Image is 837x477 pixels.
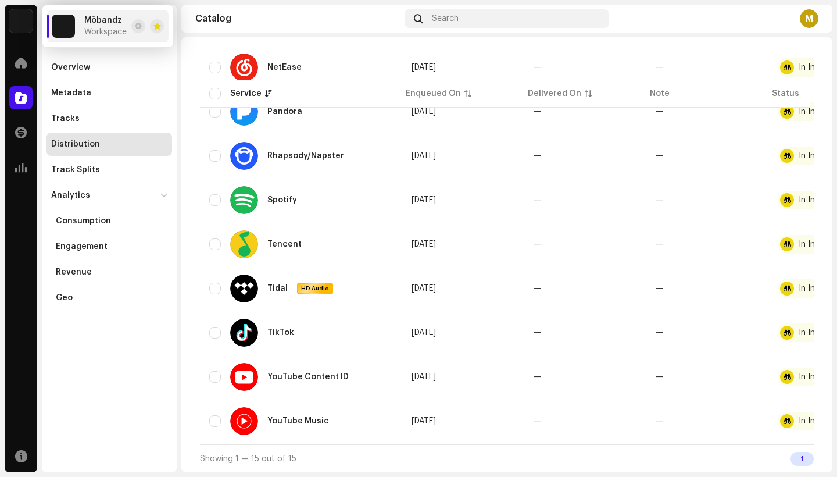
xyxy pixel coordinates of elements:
span: Search [432,14,459,23]
re-a-table-badge: — [656,373,663,381]
re-a-table-badge: — [656,329,663,337]
div: Enqueued On [406,88,461,99]
span: — [534,152,541,160]
re-m-nav-item: Distribution [46,133,172,156]
span: — [534,63,541,72]
div: Analytics [51,191,90,200]
div: YouTube Content ID [267,373,349,381]
re-a-table-badge: — [656,196,663,204]
div: Track Splits [51,165,100,175]
div: Tidal [267,284,288,293]
div: Spotify [267,196,297,204]
span: Oct 5, 2025 [412,373,436,381]
span: — [534,417,541,425]
re-m-nav-item: Revenue [46,261,172,284]
span: — [534,329,541,337]
re-m-nav-item: Track Splits [46,158,172,181]
span: — [534,108,541,116]
span: Oct 5, 2025 [412,196,436,204]
re-a-table-badge: — [656,240,663,248]
span: Oct 5, 2025 [412,108,436,116]
div: M [800,9,818,28]
div: Delivered On [528,88,581,99]
re-m-nav-item: Consumption [46,209,172,233]
span: Oct 5, 2025 [412,417,436,425]
span: — [534,373,541,381]
re-m-nav-item: Overview [46,56,172,79]
span: Oct 5, 2025 [412,152,436,160]
div: Geo [56,293,73,302]
span: Workspace [84,27,127,37]
span: Oct 5, 2025 [412,63,436,72]
re-a-table-badge: — [656,417,663,425]
span: Oct 5, 2025 [412,284,436,293]
div: Service [230,88,262,99]
span: — [534,240,541,248]
span: — [534,284,541,293]
div: Pandora [267,108,302,116]
div: Tracks [51,114,80,123]
div: YouTube Music [267,417,329,425]
div: Catalog [195,14,400,23]
re-a-table-badge: — [656,284,663,293]
div: Overview [51,63,90,72]
div: NetEase [267,63,302,72]
re-m-nav-dropdown: Analytics [46,184,172,309]
re-m-nav-item: Metadata [46,81,172,105]
re-m-nav-item: Geo [46,286,172,309]
div: Distribution [51,140,100,149]
span: HD Audio [298,284,332,293]
div: 1 [791,452,814,466]
img: 190830b2-3b53-4b0d-992c-d3620458de1d [9,9,33,33]
div: Engagement [56,242,108,251]
re-a-table-badge: — [656,152,663,160]
re-a-table-badge: — [656,108,663,116]
div: Rhapsody/Napster [267,152,344,160]
div: Tencent [267,240,302,248]
div: Consumption [56,216,111,226]
span: Oct 5, 2025 [412,240,436,248]
span: Showing 1 — 15 out of 15 [200,455,296,463]
img: 190830b2-3b53-4b0d-992c-d3620458de1d [52,15,75,38]
re-m-nav-item: Engagement [46,235,172,258]
div: TikTok [267,329,294,337]
span: Oct 5, 2025 [412,329,436,337]
span: — [534,196,541,204]
div: Revenue [56,268,92,277]
span: Möbandz [84,16,122,25]
re-a-table-badge: — [656,63,663,72]
div: Metadata [51,88,91,98]
re-m-nav-item: Tracks [46,107,172,130]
